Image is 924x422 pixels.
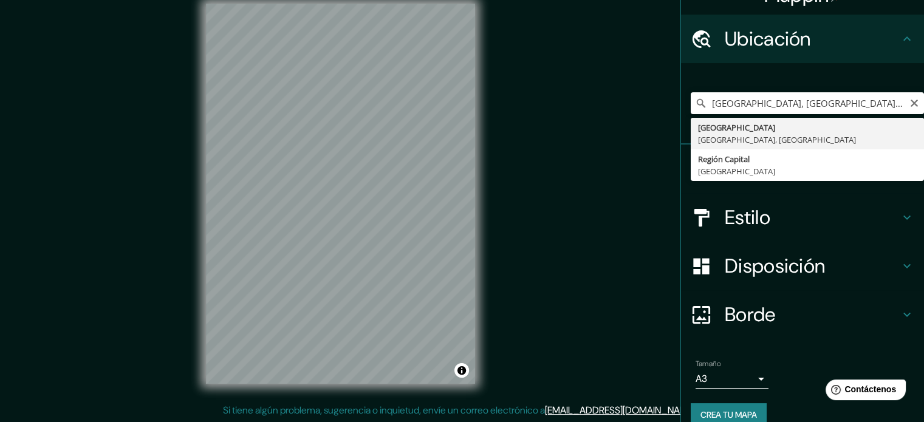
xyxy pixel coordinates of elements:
font: [GEOGRAPHIC_DATA] [698,166,775,177]
input: Elige tu ciudad o zona [691,92,924,114]
font: Tamaño [696,359,720,369]
button: Activar o desactivar atribución [454,363,469,378]
font: Si tiene algún problema, sugerencia o inquietud, envíe un correo electrónico a [223,404,545,417]
div: Ubicación [681,15,924,63]
font: A3 [696,372,707,385]
font: Ubicación [725,26,811,52]
font: Crea tu mapa [700,409,757,420]
canvas: Mapa [206,4,475,384]
font: Estilo [725,205,770,230]
a: [EMAIL_ADDRESS][DOMAIN_NAME] [545,404,695,417]
font: Borde [725,302,776,327]
font: Disposición [725,253,825,279]
div: Patas [681,145,924,193]
font: Región Capital [698,154,750,165]
div: A3 [696,369,768,389]
div: Estilo [681,193,924,242]
font: [GEOGRAPHIC_DATA] [698,122,775,133]
iframe: Lanzador de widgets de ayuda [816,375,911,409]
div: Disposición [681,242,924,290]
button: Claro [909,97,919,108]
font: [GEOGRAPHIC_DATA], [GEOGRAPHIC_DATA] [698,134,856,145]
div: Borde [681,290,924,339]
